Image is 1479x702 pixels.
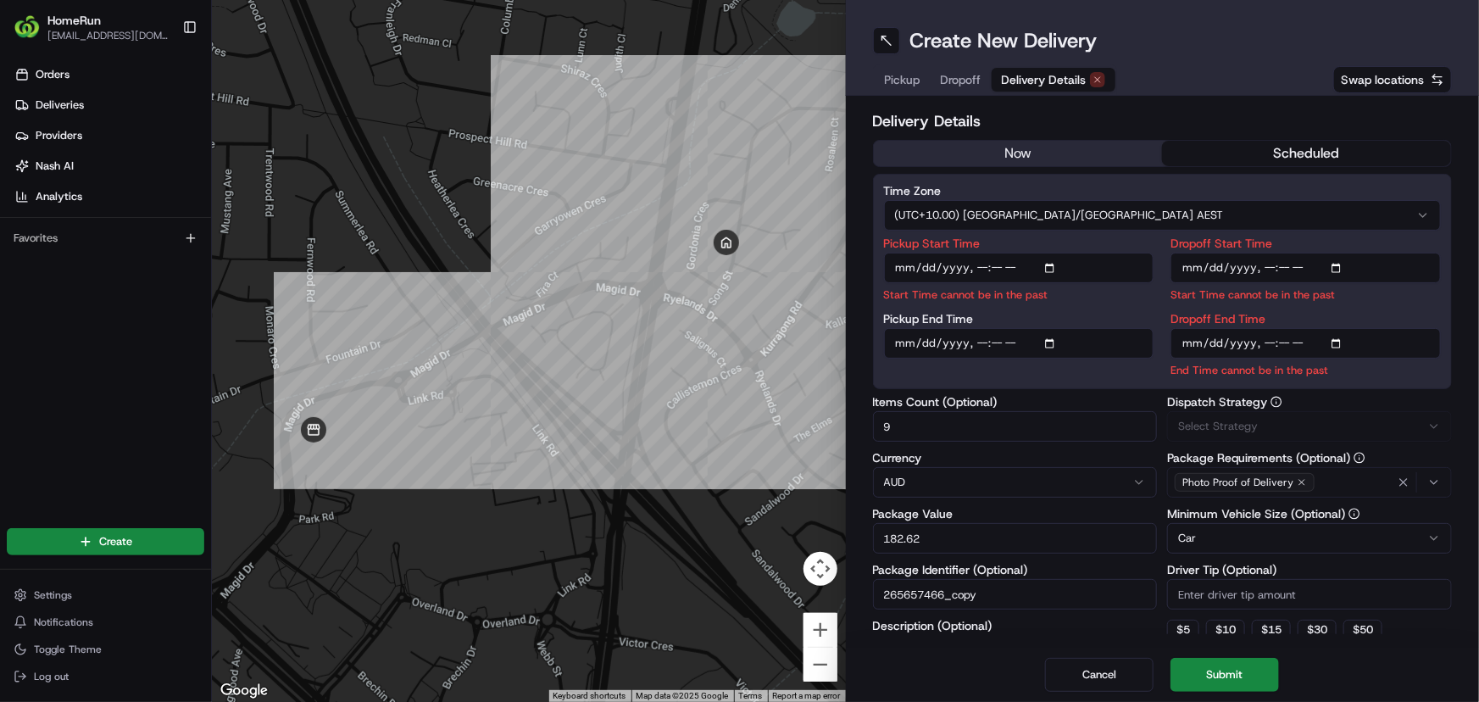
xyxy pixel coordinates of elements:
button: Photo Proof of Delivery [1167,467,1452,498]
span: Notifications [34,616,93,629]
input: Enter number of items [873,411,1158,442]
button: Zoom in [803,613,837,647]
label: Items Count (Optional) [873,396,1158,408]
label: Driver Tip (Optional) [1167,564,1452,576]
span: Delivery Details [1002,71,1087,88]
button: HomeRun [47,12,101,29]
span: Pylon [169,287,205,300]
div: Start new chat [58,162,278,179]
span: API Documentation [160,246,272,263]
a: Powered byPylon [120,287,205,300]
label: Package Value [873,508,1158,520]
label: Pickup End Time [884,313,1154,325]
img: Google [216,680,272,702]
img: 1736555255976-a54dd68f-1ca7-489b-9aae-adbdc363a1c4 [17,162,47,192]
span: Orders [36,67,70,82]
button: Keyboard shortcuts [553,690,626,702]
span: Photo Proof of Delivery [1182,476,1293,489]
span: Nash AI [36,159,74,174]
button: Log out [7,665,204,688]
span: Deliveries [36,97,84,113]
input: Clear [44,109,280,127]
p: Welcome 👋 [17,68,309,95]
img: Nash [17,17,51,51]
input: Enter package identifier [873,579,1158,610]
button: Package Requirements (Optional) [1354,452,1365,464]
button: now [874,141,1163,166]
label: Dropoff End Time [1170,313,1441,325]
label: Time Zone [884,185,1442,197]
button: Swap locations [1333,66,1452,93]
a: Deliveries [7,92,211,119]
a: Open this area in Google Maps (opens a new window) [216,680,272,702]
p: End Time cannot be in the past [1170,362,1441,378]
button: Start new chat [288,167,309,187]
div: We're available if you need us! [58,179,214,192]
h2: Delivery Details [873,109,1453,133]
a: Nash AI [7,153,211,180]
span: Log out [34,670,69,683]
label: Currency [873,452,1158,464]
span: Analytics [36,189,82,204]
a: Terms (opens in new tab) [739,691,763,700]
span: Providers [36,128,82,143]
button: Toggle Theme [7,638,204,661]
button: Notifications [7,610,204,634]
span: Knowledge Base [34,246,130,263]
label: Minimum Vehicle Size (Optional) [1167,508,1452,520]
a: 📗Knowledge Base [10,239,136,270]
a: Analytics [7,183,211,210]
label: Package Requirements (Optional) [1167,452,1452,464]
input: Enter package value [873,523,1158,554]
label: Description (Optional) [873,620,1158,632]
button: $15 [1252,620,1291,640]
span: Map data ©2025 Google [637,691,729,700]
span: Toggle Theme [34,643,102,656]
button: $50 [1343,620,1382,640]
button: Zoom out [803,648,837,682]
label: Dropoff Start Time [1170,237,1441,249]
button: scheduled [1162,141,1451,166]
button: Dispatch Strategy [1270,396,1282,408]
button: [EMAIL_ADDRESS][DOMAIN_NAME] [47,29,169,42]
button: $10 [1206,620,1245,640]
span: Swap locations [1341,71,1424,88]
div: 📗 [17,248,31,261]
span: Pickup [885,71,920,88]
input: Enter driver tip amount [1167,579,1452,610]
div: 💻 [143,248,157,261]
label: Pickup Start Time [884,237,1154,249]
p: Start Time cannot be in the past [884,287,1154,303]
label: Package Identifier (Optional) [873,564,1158,576]
span: Settings [34,588,72,602]
a: Providers [7,122,211,149]
a: Report a map error [773,691,841,700]
button: $5 [1167,620,1199,640]
label: Dispatch Strategy [1167,396,1452,408]
button: Minimum Vehicle Size (Optional) [1348,508,1360,520]
button: Submit [1170,658,1279,692]
a: Orders [7,61,211,88]
img: HomeRun [14,14,41,41]
button: Create [7,528,204,555]
a: 💻API Documentation [136,239,279,270]
button: Map camera controls [803,552,837,586]
button: Cancel [1045,658,1154,692]
span: Create [99,534,132,549]
button: HomeRunHomeRun[EMAIL_ADDRESS][DOMAIN_NAME] [7,7,175,47]
div: Favorites [7,225,204,252]
span: Dropoff [941,71,981,88]
button: $30 [1298,620,1337,640]
p: Start Time cannot be in the past [1170,287,1441,303]
h1: Create New Delivery [910,27,1098,54]
button: Settings [7,583,204,607]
